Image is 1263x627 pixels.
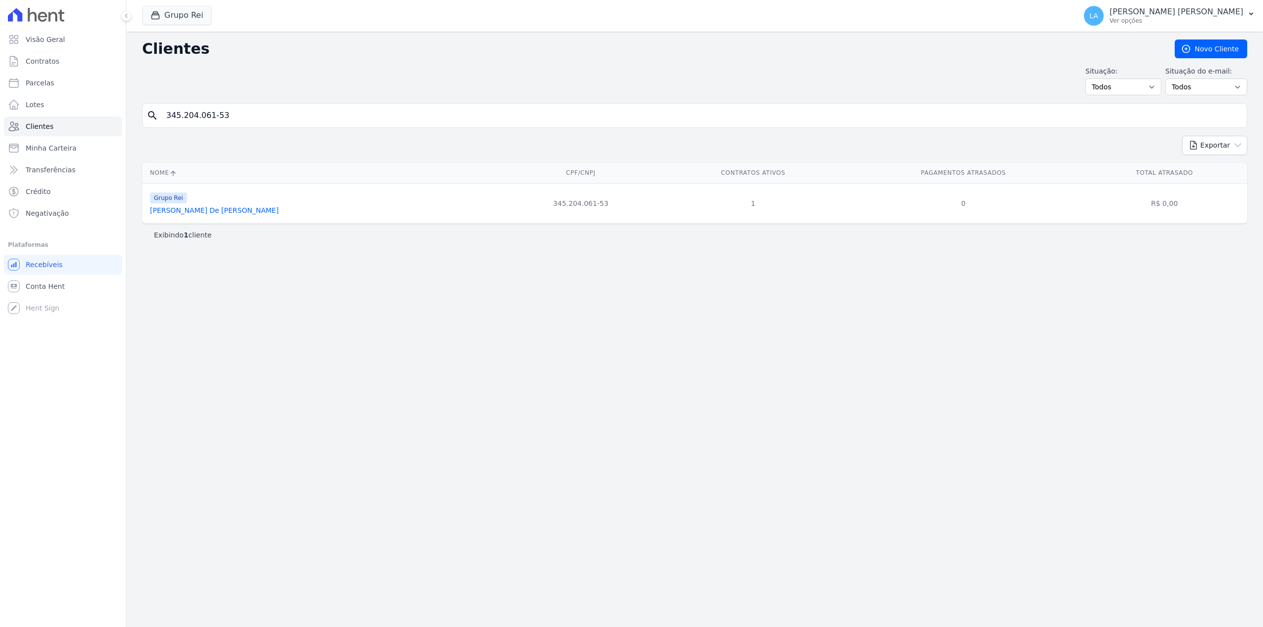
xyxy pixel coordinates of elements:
[661,183,845,223] td: 1
[1110,17,1243,25] p: Ver opções
[26,281,65,291] span: Conta Hent
[8,239,118,251] div: Plataformas
[500,163,661,183] th: CPF/CNPJ
[661,163,845,183] th: Contratos Ativos
[1076,2,1263,30] button: LA [PERSON_NAME] [PERSON_NAME] Ver opções
[1175,39,1247,58] a: Novo Cliente
[4,255,122,274] a: Recebíveis
[4,276,122,296] a: Conta Hent
[1085,66,1161,77] label: Situação:
[147,110,158,121] i: search
[1110,7,1243,17] p: [PERSON_NAME] [PERSON_NAME]
[4,95,122,115] a: Lotes
[150,193,187,203] span: Grupo Rei
[154,230,212,240] p: Exibindo cliente
[26,143,76,153] span: Minha Carteira
[26,56,59,66] span: Contratos
[1089,12,1098,19] span: LA
[4,138,122,158] a: Minha Carteira
[26,208,69,218] span: Negativação
[4,73,122,93] a: Parcelas
[4,117,122,136] a: Clientes
[184,231,188,239] b: 1
[4,203,122,223] a: Negativação
[500,183,661,223] td: 345.204.061-53
[1182,136,1247,155] button: Exportar
[150,206,279,214] a: [PERSON_NAME] De [PERSON_NAME]
[142,6,212,25] button: Grupo Rei
[26,187,51,196] span: Crédito
[4,160,122,180] a: Transferências
[160,106,1243,125] input: Buscar por nome, CPF ou e-mail
[1081,183,1247,223] td: R$ 0,00
[142,163,500,183] th: Nome
[4,51,122,71] a: Contratos
[1081,163,1247,183] th: Total Atrasado
[845,183,1081,223] td: 0
[26,35,65,44] span: Visão Geral
[26,165,75,175] span: Transferências
[26,78,54,88] span: Parcelas
[4,30,122,49] a: Visão Geral
[1165,66,1247,77] label: Situação do e-mail:
[4,182,122,201] a: Crédito
[26,260,63,270] span: Recebíveis
[26,121,53,131] span: Clientes
[26,100,44,110] span: Lotes
[142,40,1159,58] h2: Clientes
[845,163,1081,183] th: Pagamentos Atrasados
